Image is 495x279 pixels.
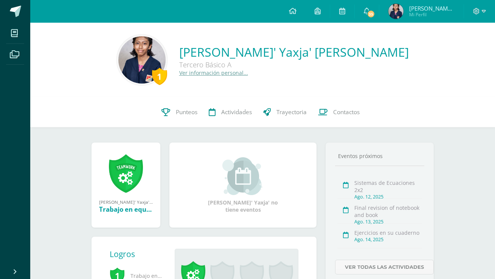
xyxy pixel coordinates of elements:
div: Trabajo en equipo [99,205,153,214]
span: Contactos [333,108,360,116]
a: Contactos [312,97,365,127]
div: Ago. 14, 2025 [354,236,422,243]
a: Ver todas las actividades [335,260,434,274]
span: Mi Perfil [409,11,455,18]
a: [PERSON_NAME]' Yaxja' [PERSON_NAME] [179,44,409,60]
div: Ejercicios en su cuaderno [354,229,422,236]
a: Actividades [203,97,258,127]
span: [PERSON_NAME]' Yaxja' [409,5,455,12]
a: Ver información personal... [179,69,248,76]
div: Ago. 12, 2025 [354,194,422,200]
img: 6adaecc0da14944b75f65a3bb937cd62.png [388,4,403,19]
div: [PERSON_NAME]' Yaxja' no tiene eventos [205,157,281,213]
img: 81ad320d96c285b977bac635c4defef0.png [118,36,166,84]
div: Ago. 13, 2025 [354,219,422,225]
div: Eventos próximos [335,152,424,160]
div: Tercero Básico A [179,60,406,69]
div: Final revision of notebook and book [354,204,422,219]
a: Punteos [156,97,203,127]
span: Actividades [221,108,252,116]
span: 35 [367,10,375,18]
div: [PERSON_NAME]' Yaxja' obtuvo [99,199,153,205]
span: Punteos [176,108,197,116]
div: Logros [110,249,169,259]
div: Sistemas de Ecuaciones 2x2 [354,179,422,194]
a: Trayectoria [258,97,312,127]
span: Trayectoria [276,108,307,116]
div: 1 [152,68,167,85]
img: event_small.png [222,157,264,195]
